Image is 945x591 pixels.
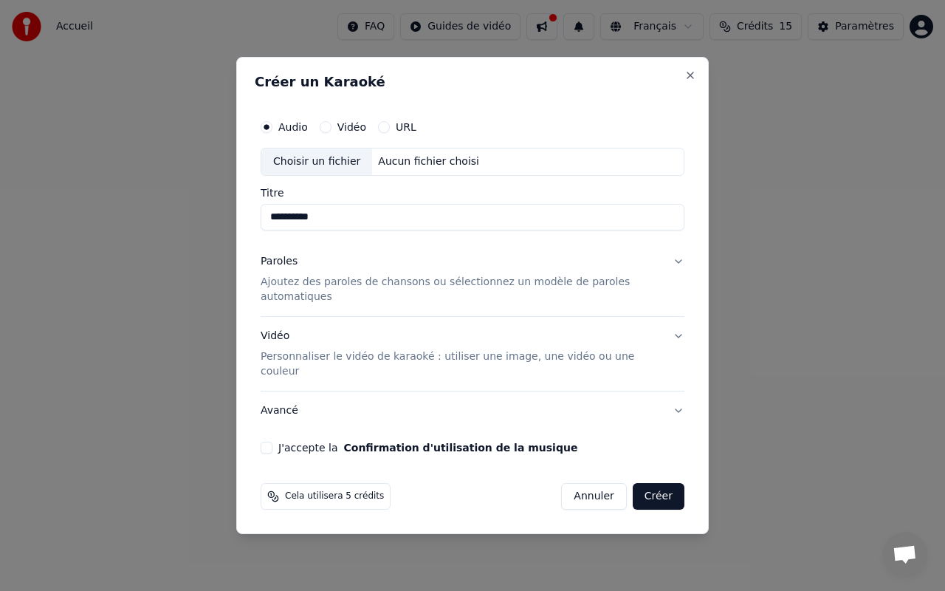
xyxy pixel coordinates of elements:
[261,392,684,430] button: Avancé
[343,443,577,453] button: J'accepte la
[261,329,661,379] div: Vidéo
[255,75,690,89] h2: Créer un Karaoké
[396,122,416,132] label: URL
[261,242,684,316] button: ParolesAjoutez des paroles de chansons ou sélectionnez un modèle de paroles automatiques
[261,317,684,391] button: VidéoPersonnaliser le vidéo de karaoké : utiliser une image, une vidéo ou une couleur
[285,491,384,502] span: Cela utilisera 5 crédits
[261,188,684,198] label: Titre
[261,148,372,175] div: Choisir un fichier
[633,483,684,510] button: Créer
[278,122,308,132] label: Audio
[261,275,661,304] p: Ajoutez des paroles de chansons ou sélectionnez un modèle de paroles automatiques
[561,483,626,510] button: Annuler
[261,254,298,269] div: Paroles
[372,154,485,169] div: Aucun fichier choisi
[337,122,366,132] label: Vidéo
[261,349,661,379] p: Personnaliser le vidéo de karaoké : utiliser une image, une vidéo ou une couleur
[278,443,577,453] label: J'accepte la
